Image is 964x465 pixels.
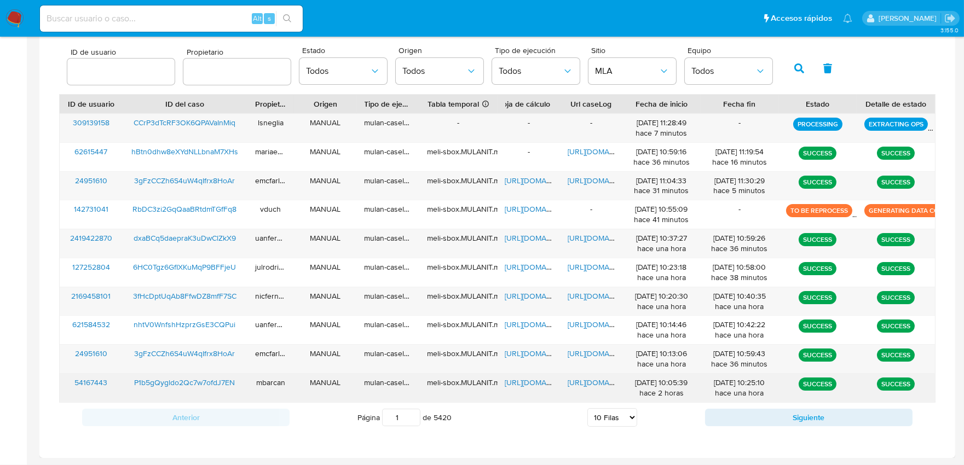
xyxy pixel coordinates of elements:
span: s [268,13,271,24]
span: 3.155.0 [940,26,959,34]
input: Buscar usuario o caso... [40,11,303,26]
button: search-icon [276,11,298,26]
a: Salir [944,13,956,24]
span: Accesos rápidos [771,13,832,24]
p: sandra.chabay@mercadolibre.com [879,13,940,24]
a: Notificaciones [843,14,852,23]
span: Alt [253,13,262,24]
